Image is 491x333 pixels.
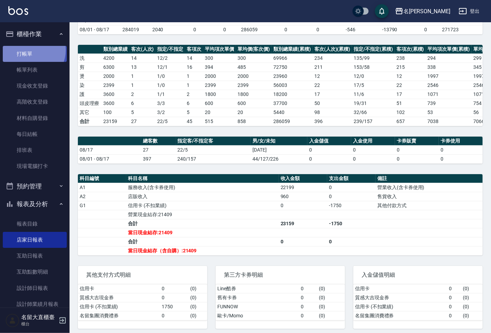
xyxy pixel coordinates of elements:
[411,25,440,34] td: 0
[313,63,352,72] td: 211
[236,54,272,63] td: 300
[395,81,426,90] td: 22
[272,99,313,108] td: 37700
[307,145,351,154] td: 0
[185,117,203,126] td: 45
[395,145,439,154] td: 0
[185,45,203,54] th: 客項次
[126,174,279,183] th: 科目名稱
[160,311,188,320] td: 0
[447,293,461,302] td: 0
[299,293,317,302] td: 0
[279,192,327,201] td: 960
[272,45,313,54] th: 類別總業績(累積)
[426,72,472,81] td: 1997
[239,25,269,34] td: 286059
[272,108,313,117] td: 5440
[353,311,447,320] td: 名留集團消費禮券
[185,108,203,117] td: 5
[102,117,129,126] td: 23159
[141,145,176,154] td: 27
[78,293,160,302] td: 質感大吉現金券
[279,174,327,183] th: 收入金額
[313,117,352,126] td: 396
[251,154,308,163] td: 44/127/226
[236,99,272,108] td: 600
[185,63,203,72] td: 16
[3,248,67,264] a: 互助日報表
[203,72,236,81] td: 2000
[236,45,272,54] th: 單均價(客次價)
[78,90,102,99] td: 護
[426,90,472,99] td: 1071
[313,108,352,117] td: 98
[461,302,483,311] td: ( 0 )
[78,117,102,126] td: 合計
[129,54,156,63] td: 14
[203,45,236,54] th: 平均項次單價
[426,81,472,90] td: 2546
[126,228,279,237] td: 當日現金結存:21409
[8,6,28,15] img: Logo
[155,54,185,63] td: 12 / 2
[236,81,272,90] td: 2399
[395,90,426,99] td: 17
[210,25,239,34] td: 0
[129,99,156,108] td: 6
[155,63,185,72] td: 12 / 1
[317,284,345,293] td: ( 0 )
[272,90,313,99] td: 18200
[155,108,185,117] td: 3 / 2
[126,210,279,219] td: 營業現金結存:21409
[185,90,203,99] td: 2
[216,284,345,320] table: a dense table
[6,314,19,327] img: Person
[176,154,251,163] td: 240/157
[299,284,317,293] td: 0
[236,63,272,72] td: 485
[203,117,236,126] td: 515
[102,54,129,63] td: 4200
[86,271,199,278] span: 其他支付方式明細
[78,25,121,34] td: 08/01 - 08/17
[369,25,411,34] td: -13790
[461,311,483,320] td: ( 0 )
[351,137,395,146] th: 入金使用
[395,45,426,54] th: 客項次(累積)
[299,311,317,320] td: 0
[439,137,483,146] th: 卡券使用
[327,183,376,192] td: 0
[185,54,203,63] td: 14
[102,45,129,54] th: 類別總業績
[353,284,447,293] td: 信用卡
[203,63,236,72] td: 394
[102,81,129,90] td: 2399
[3,94,67,110] a: 高階收支登錄
[269,25,303,34] td: 0
[188,311,207,320] td: ( 0 )
[21,314,57,321] h5: 名留大直櫃臺
[236,108,272,117] td: 20
[78,201,126,210] td: G1
[78,192,126,201] td: A2
[3,62,67,78] a: 帳單列表
[203,108,236,117] td: 20
[279,201,327,210] td: 0
[3,126,67,142] a: 每日結帳
[121,25,150,34] td: 284019
[3,78,67,94] a: 現金收支登錄
[395,54,426,63] td: 238
[180,25,210,34] td: 0
[78,284,207,320] table: a dense table
[313,54,352,63] td: 234
[251,145,308,154] td: [DATE]
[376,201,483,210] td: 其他付款方式
[155,117,185,126] td: 22/5
[216,284,299,293] td: Line酷券
[279,183,327,192] td: 22199
[456,5,483,18] button: 登出
[188,284,207,293] td: ( 0 )
[78,63,102,72] td: 剪
[160,302,188,311] td: 1750
[447,284,461,293] td: 0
